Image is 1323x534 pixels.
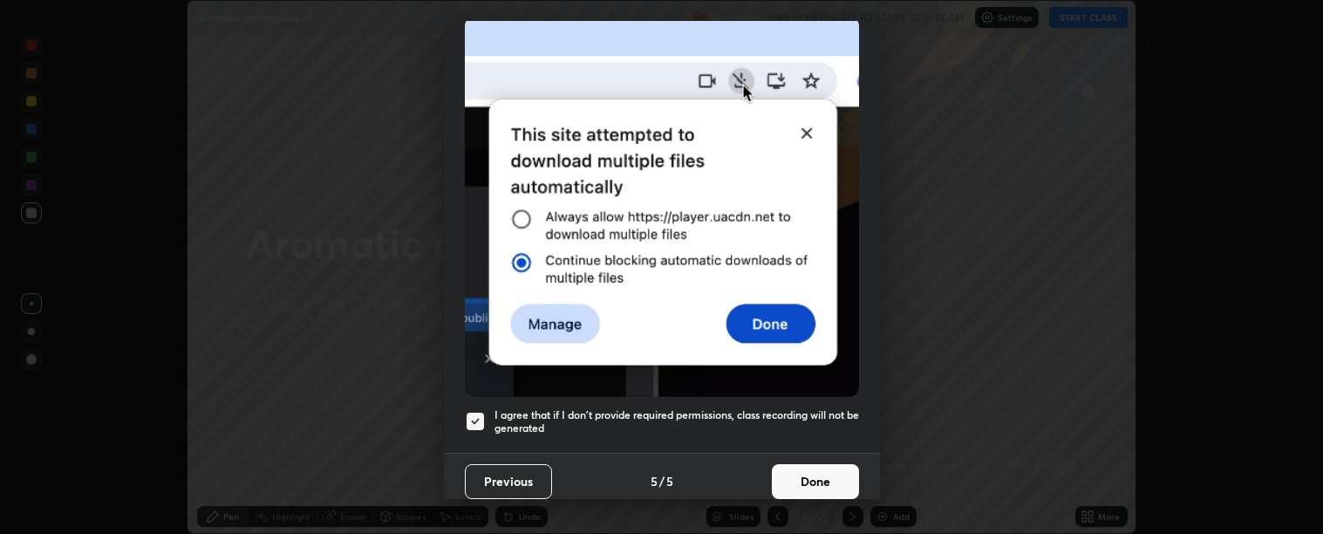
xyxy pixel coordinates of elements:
button: Done [772,464,859,499]
img: downloads-permission-blocked.gif [465,16,859,397]
button: Previous [465,464,552,499]
h4: 5 [666,472,673,490]
h4: 5 [651,472,658,490]
h5: I agree that if I don't provide required permissions, class recording will not be generated [494,408,859,435]
h4: / [659,472,665,490]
